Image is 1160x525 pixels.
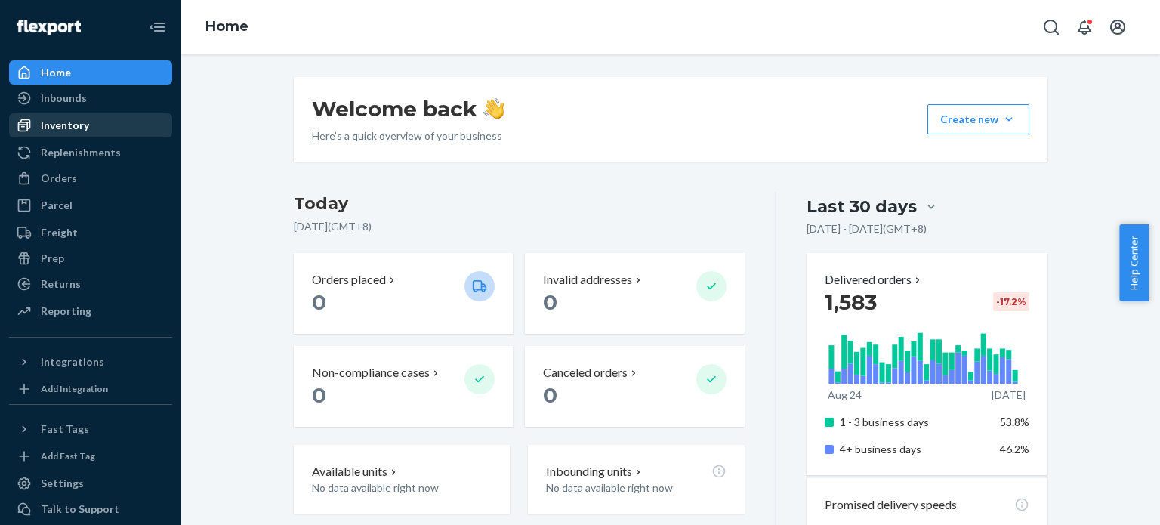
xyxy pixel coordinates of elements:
[9,471,172,496] a: Settings
[9,193,172,218] a: Parcel
[41,145,121,160] div: Replenishments
[546,463,632,480] p: Inbounding units
[41,251,64,266] div: Prep
[312,128,504,144] p: Here’s a quick overview of your business
[41,276,81,292] div: Returns
[1000,415,1029,428] span: 53.8%
[9,447,172,465] a: Add Fast Tag
[807,221,927,236] p: [DATE] - [DATE] ( GMT+8 )
[294,219,745,234] p: [DATE] ( GMT+8 )
[483,98,504,119] img: hand-wave emoji
[927,104,1029,134] button: Create new
[9,417,172,441] button: Fast Tags
[546,480,726,496] p: No data available right now
[9,60,172,85] a: Home
[294,445,510,514] button: Available unitsNo data available right now
[528,445,744,514] button: Inbounding unitsNo data available right now
[312,463,387,480] p: Available units
[41,304,91,319] div: Reporting
[294,346,513,427] button: Non-compliance cases 0
[312,289,326,315] span: 0
[992,388,1026,403] p: [DATE]
[543,271,632,289] p: Invalid addresses
[41,198,72,213] div: Parcel
[41,382,108,395] div: Add Integration
[9,221,172,245] a: Freight
[9,166,172,190] a: Orders
[41,449,95,462] div: Add Fast Tag
[312,480,492,496] p: No data available right now
[1000,443,1029,456] span: 46.2%
[193,5,261,49] ol: breadcrumbs
[9,86,172,110] a: Inbounds
[1069,12,1100,42] button: Open notifications
[41,91,87,106] div: Inbounds
[41,225,78,240] div: Freight
[825,289,877,315] span: 1,583
[9,497,172,521] a: Talk to Support
[205,18,248,35] a: Home
[9,141,172,165] a: Replenishments
[17,20,81,35] img: Flexport logo
[142,12,172,42] button: Close Navigation
[9,246,172,270] a: Prep
[41,476,84,491] div: Settings
[312,271,386,289] p: Orders placed
[41,354,104,369] div: Integrations
[828,388,862,403] p: Aug 24
[525,253,744,334] button: Invalid addresses 0
[312,95,504,122] h1: Welcome back
[825,271,924,289] button: Delivered orders
[543,382,557,408] span: 0
[9,350,172,374] button: Integrations
[543,289,557,315] span: 0
[41,118,89,133] div: Inventory
[312,382,326,408] span: 0
[525,346,744,427] button: Canceled orders 0
[9,380,172,398] a: Add Integration
[1036,12,1066,42] button: Open Search Box
[1103,12,1133,42] button: Open account menu
[312,364,430,381] p: Non-compliance cases
[41,65,71,80] div: Home
[41,171,77,186] div: Orders
[294,253,513,334] button: Orders placed 0
[840,415,989,430] p: 1 - 3 business days
[9,299,172,323] a: Reporting
[825,496,957,514] p: Promised delivery speeds
[543,364,628,381] p: Canceled orders
[9,113,172,137] a: Inventory
[807,195,917,218] div: Last 30 days
[9,272,172,296] a: Returns
[294,192,745,216] h3: Today
[1119,224,1149,301] button: Help Center
[840,442,989,457] p: 4+ business days
[41,422,89,437] div: Fast Tags
[993,292,1029,311] div: -17.2 %
[41,502,119,517] div: Talk to Support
